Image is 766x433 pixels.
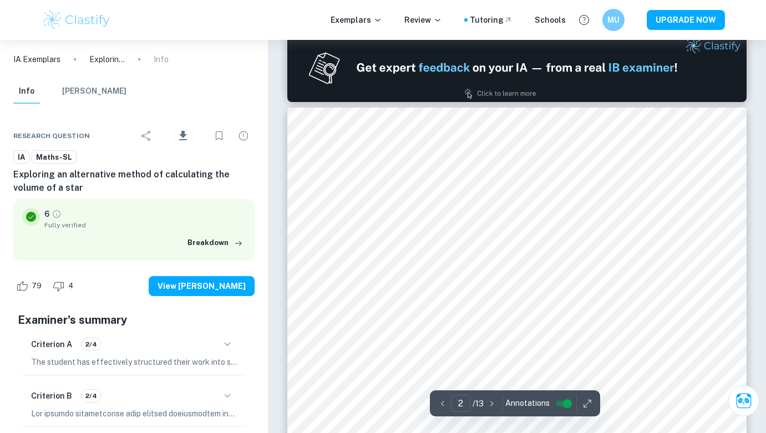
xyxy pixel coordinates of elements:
p: Lor ipsumdo sitametconse adip elitsed doeiusmodtem incididu, utlabor, etd magnaaliqua enimadmini ... [31,407,237,420]
p: Review [404,14,442,26]
button: Breakdown [185,235,246,251]
span: Annotations [505,398,550,409]
button: Ask Clai [728,385,759,416]
a: Tutoring [470,14,513,26]
a: IA [13,150,29,164]
button: [PERSON_NAME] [62,79,126,104]
div: Report issue [232,125,255,147]
div: Dislike [50,277,79,295]
span: Maths-SL [32,152,76,163]
span: 4 [62,281,79,292]
img: Clastify logo [42,9,112,31]
span: Fully verified [44,220,246,230]
div: Bookmark [208,125,230,147]
h6: Criterion B [31,390,72,402]
a: IA Exemplars [13,53,60,65]
span: 2/4 [82,339,101,349]
button: UPGRADE NOW [647,10,725,30]
div: Download [160,121,206,150]
a: Schools [535,14,566,26]
h6: MU [607,14,620,26]
div: Like [13,277,48,295]
h5: Examiner's summary [18,312,250,328]
h6: Exploring an alternative method of calculating the volume of a star [13,168,255,195]
button: View [PERSON_NAME] [149,276,255,296]
p: Exemplars [331,14,382,26]
p: Info [154,53,169,65]
a: Grade fully verified [52,209,62,219]
h6: Criterion A [31,338,72,350]
button: Info [13,79,40,104]
span: Research question [13,131,90,141]
img: Ad [287,33,747,102]
span: 2/4 [82,391,101,401]
span: IA [14,152,29,163]
p: Exploring an alternative method of calculating the volume of a star [89,53,125,65]
span: 79 [26,281,48,292]
button: Help and Feedback [575,11,593,29]
a: Maths-SL [32,150,77,164]
div: Share [135,125,158,147]
p: The student has effectively structured their work into sections and subsections, making it easy t... [31,356,237,368]
p: / 13 [473,398,484,410]
p: 6 [44,208,49,220]
button: MU [602,9,625,31]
